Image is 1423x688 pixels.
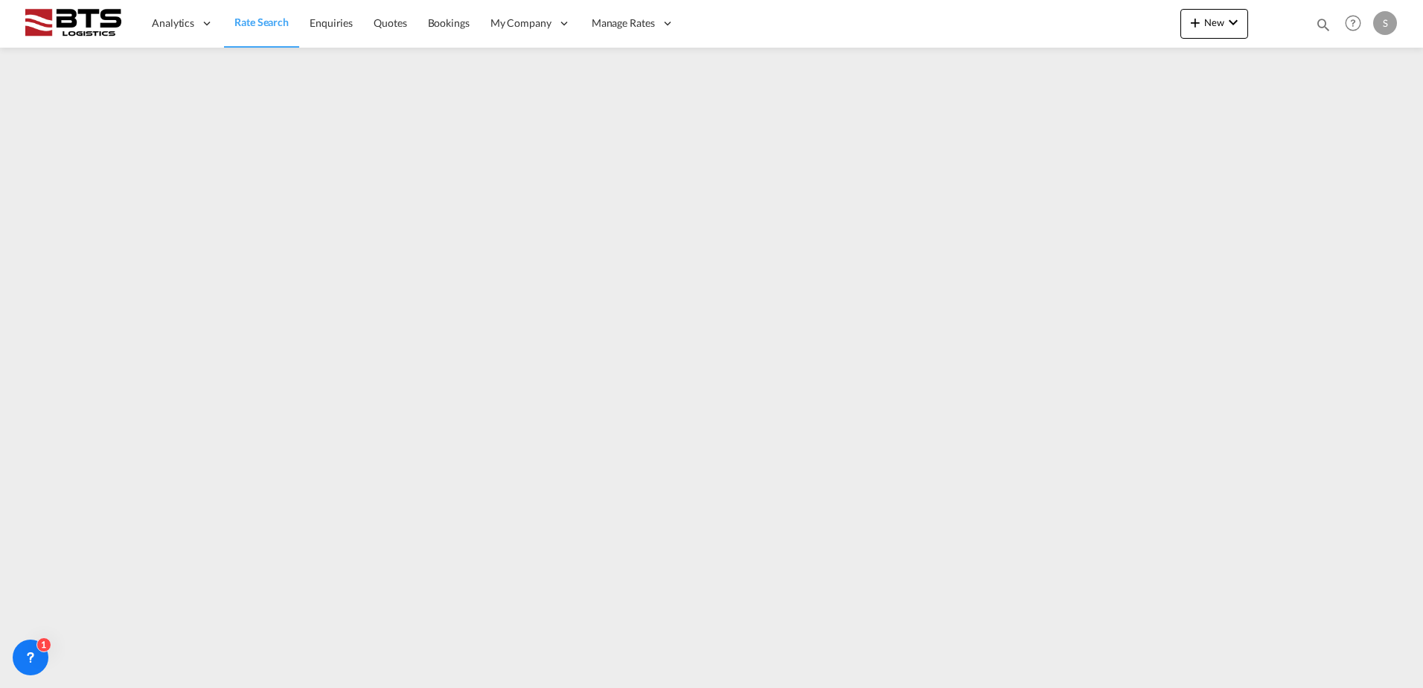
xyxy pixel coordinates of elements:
div: Help [1340,10,1373,37]
span: Analytics [152,16,194,31]
span: My Company [490,16,551,31]
img: cdcc71d0be7811ed9adfbf939d2aa0e8.png [22,7,123,40]
button: icon-plus 400-fgNewicon-chevron-down [1180,9,1248,39]
span: Manage Rates [592,16,655,31]
div: S [1373,11,1397,35]
div: icon-magnify [1315,16,1331,39]
md-icon: icon-plus 400-fg [1186,13,1204,31]
md-icon: icon-magnify [1315,16,1331,33]
span: Help [1340,10,1366,36]
span: Quotes [374,16,406,29]
span: Rate Search [234,16,289,28]
span: New [1186,16,1242,28]
span: Enquiries [310,16,353,29]
md-icon: icon-chevron-down [1224,13,1242,31]
span: Bookings [428,16,470,29]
